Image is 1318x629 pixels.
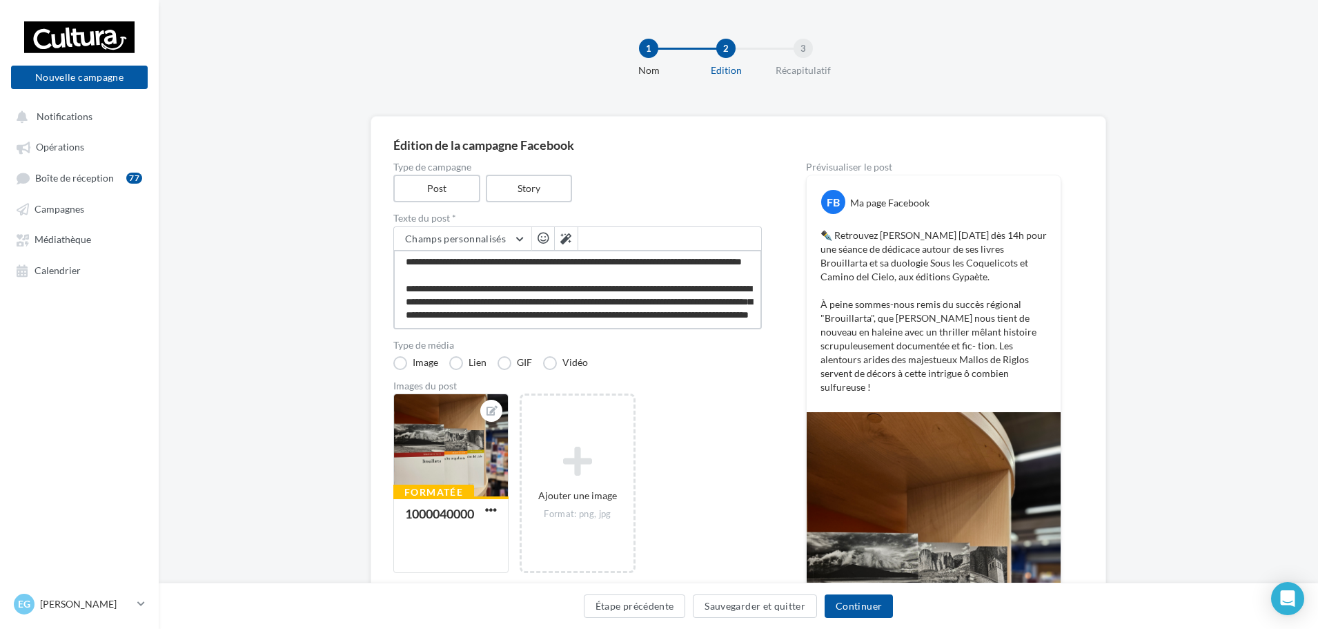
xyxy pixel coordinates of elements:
label: Post [393,175,480,202]
div: 1000040000 [405,506,474,521]
span: Boîte de réception [35,172,114,184]
label: Texte du post * [393,213,762,223]
div: 2 [716,39,736,58]
p: ✒️ Retrouvez [PERSON_NAME] [DATE] dès 14h pour une séance de dédicace autour de ses livres Brouil... [820,229,1047,394]
a: Médiathèque [8,226,150,251]
span: Calendrier [35,264,81,276]
button: Nouvelle campagne [11,66,148,89]
div: Open Intercom Messenger [1271,582,1304,615]
a: Campagnes [8,196,150,221]
button: Notifications [8,104,145,128]
button: Étape précédente [584,594,686,618]
label: Lien [449,356,486,370]
div: Prévisualiser le post [806,162,1061,172]
div: Édition de la campagne Facebook [393,139,1083,151]
a: EG [PERSON_NAME] [11,591,148,617]
div: Nom [604,64,693,77]
div: 3 [794,39,813,58]
label: Image [393,356,438,370]
label: Type de média [393,340,762,350]
span: Champs personnalisés [405,233,506,244]
a: Calendrier [8,258,150,282]
label: Type de campagne [393,162,762,172]
div: 1 [639,39,658,58]
a: Boîte de réception77 [8,165,150,191]
p: [PERSON_NAME] [40,597,132,611]
div: Récapitulatif [759,64,847,77]
span: Notifications [37,110,92,122]
label: Story [486,175,573,202]
span: EG [18,597,30,611]
button: Sauvegarder et quitter [693,594,817,618]
button: Champs personnalisés [394,227,531,251]
span: Campagnes [35,203,84,215]
label: GIF [498,356,532,370]
button: Continuer [825,594,893,618]
div: Formatée [393,485,474,500]
div: Edition [682,64,770,77]
div: Ma page Facebook [850,196,930,210]
div: Images du post [393,381,762,391]
label: Vidéo [543,356,588,370]
span: Médiathèque [35,234,91,246]
a: Opérations [8,134,150,159]
span: Opérations [36,142,84,153]
div: 77 [126,173,142,184]
div: FB [821,190,845,214]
